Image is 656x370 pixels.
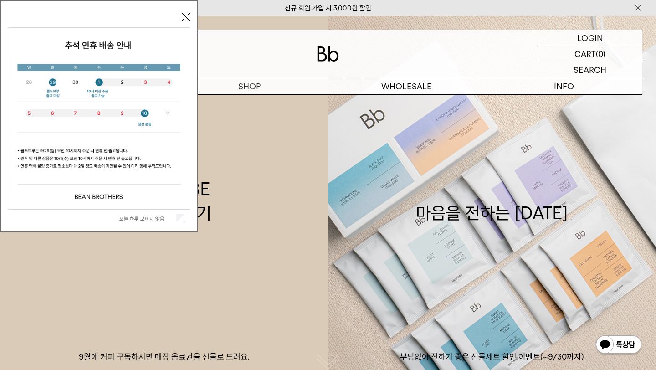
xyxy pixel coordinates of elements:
p: CART [574,46,596,62]
img: 5e4d662c6b1424087153c0055ceb1a13_140731.jpg [8,28,190,209]
p: INFO [485,78,642,94]
button: 닫기 [182,13,190,21]
label: 오늘 하루 보이지 않음 [119,216,174,222]
a: 신규 회원 가입 시 3,000원 할인 [285,4,371,12]
p: LOGIN [577,30,603,46]
a: LOGIN [538,30,642,46]
img: 로고 [317,46,339,62]
a: SHOP [171,78,328,94]
p: SEARCH [574,62,606,78]
p: WHOLESALE [328,78,485,94]
img: 카카오톡 채널 1:1 채팅 버튼 [595,334,642,356]
a: CART (0) [538,46,642,62]
p: (0) [596,46,605,62]
p: 부담없이 전하기 좋은 선물세트 할인 이벤트(~9/30까지) [328,351,656,362]
div: 마음을 전하는 [DATE] [416,177,568,225]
